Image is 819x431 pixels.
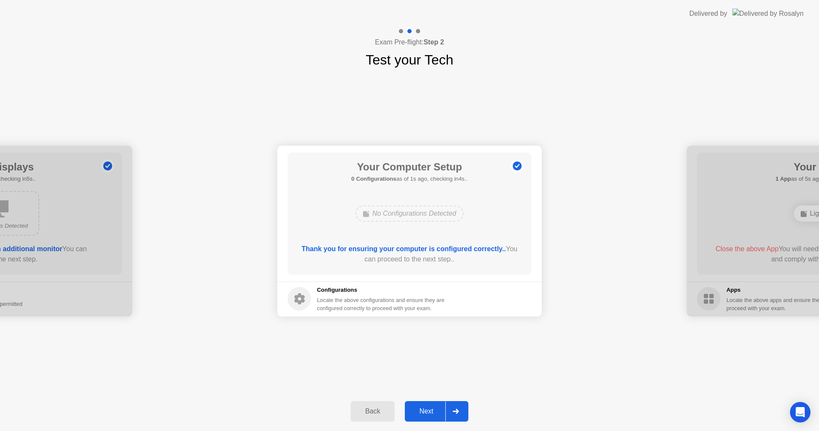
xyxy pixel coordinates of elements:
b: Thank you for ensuring your computer is configured correctly.. [302,245,506,252]
img: Delivered by Rosalyn [732,9,804,18]
h1: Your Computer Setup [351,159,468,175]
button: Next [405,401,468,422]
h5: Configurations [317,286,446,294]
div: No Configurations Detected [355,205,464,222]
h5: as of 1s ago, checking in4s.. [351,175,468,183]
div: Back [353,408,392,415]
div: Locate the above configurations and ensure they are configured correctly to proceed with your exam. [317,296,446,312]
b: 0 Configurations [351,176,396,182]
div: You can proceed to the next step.. [300,244,520,264]
div: Delivered by [689,9,727,19]
h4: Exam Pre-flight: [375,37,444,47]
button: Back [351,401,395,422]
b: Step 2 [424,38,444,46]
div: Next [407,408,445,415]
h1: Test your Tech [366,50,453,70]
div: Open Intercom Messenger [790,402,810,422]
